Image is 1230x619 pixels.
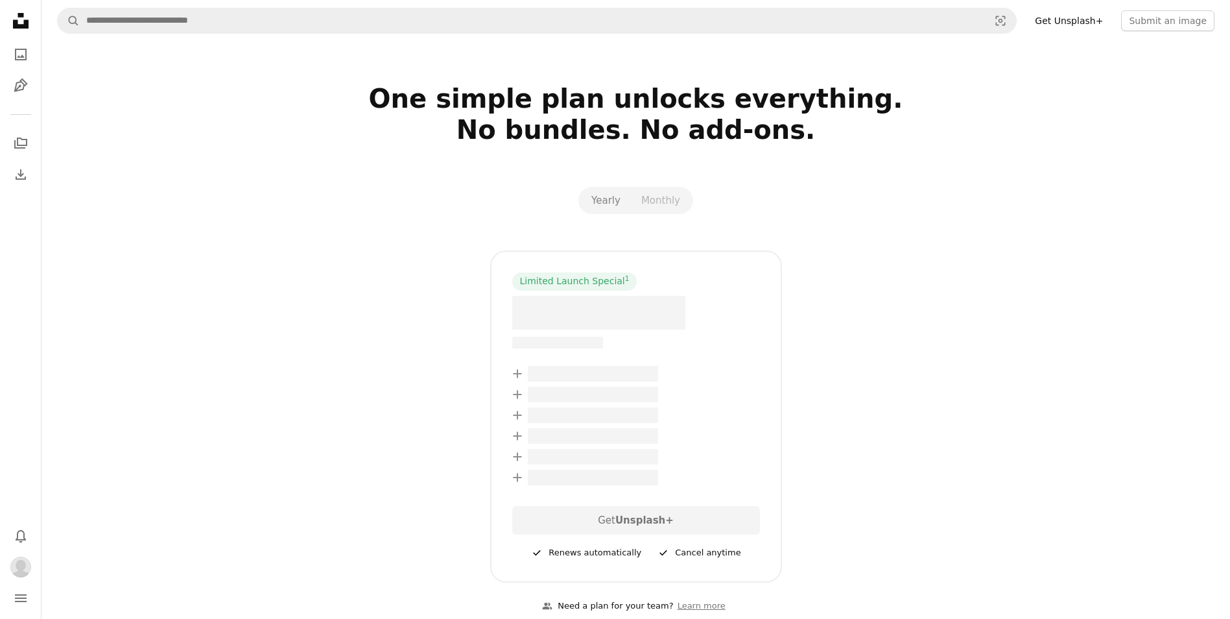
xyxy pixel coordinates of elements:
[8,8,34,36] a: Home — Unsplash
[657,545,740,561] div: Cancel anytime
[528,449,658,465] span: – –––– –––– ––– ––– –––– ––––
[615,515,674,526] strong: Unsplash+
[219,83,1054,176] h2: One simple plan unlocks everything. No bundles. No add-ons.
[581,189,631,212] button: Yearly
[1121,10,1214,31] button: Submit an image
[8,554,34,580] button: Profile
[8,585,34,611] button: Menu
[528,366,658,382] span: – –––– –––– ––– ––– –––– ––––
[58,8,80,33] button: Search Unsplash
[674,596,729,617] a: Learn more
[528,407,658,423] span: – –––– –––– ––– ––– –––– ––––
[631,189,691,212] button: Monthly
[8,162,34,188] a: Download History
[528,470,658,485] span: – –––– –––– ––– ––– –––– ––––
[1027,10,1111,31] a: Get Unsplash+
[8,130,34,156] a: Collections
[57,8,1017,34] form: Find visuals sitewide
[8,523,34,549] button: Notifications
[512,296,686,330] span: – –––– ––––.
[542,600,673,613] div: Need a plan for your team?
[985,8,1016,33] button: Visual search
[622,275,632,288] a: 1
[8,42,34,67] a: Photos
[528,387,658,402] span: – –––– –––– ––– ––– –––– ––––
[10,557,31,577] img: Avatar of user Cindy L
[530,545,641,561] div: Renews automatically
[512,506,760,535] div: Get
[512,337,604,348] span: –– –––– –––– –––– ––
[512,273,637,291] div: Limited Launch Special
[8,73,34,99] a: Illustrations
[528,428,658,444] span: – –––– –––– ––– ––– –––– ––––
[625,274,630,282] sup: 1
